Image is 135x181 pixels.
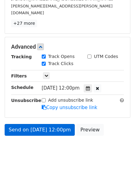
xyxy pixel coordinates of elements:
a: +27 more [11,20,37,27]
label: Track Clicks [48,60,74,67]
span: [DATE] 12:00pm [42,85,80,91]
label: Add unsubscribe link [48,97,93,104]
iframe: Chat Widget [104,151,135,181]
strong: Schedule [11,85,33,90]
label: UTM Codes [94,53,118,60]
small: [PERSON_NAME][EMAIL_ADDRESS][PERSON_NAME][DOMAIN_NAME] [11,4,112,15]
strong: Filters [11,73,27,78]
a: Preview [76,124,103,136]
h5: Advanced [11,43,124,50]
strong: Unsubscribe [11,98,41,103]
a: Send on [DATE] 12:00pm [5,124,75,136]
a: Copy unsubscribe link [42,105,97,110]
strong: Tracking [11,54,32,59]
label: Track Opens [48,53,75,60]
